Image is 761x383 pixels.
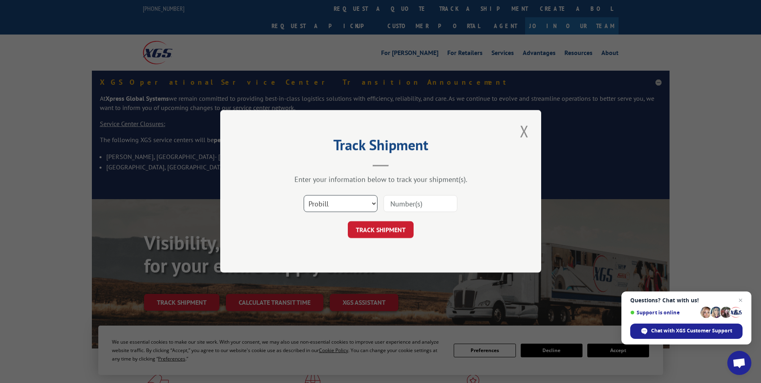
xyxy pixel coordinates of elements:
[727,351,751,375] a: Open chat
[630,324,743,339] span: Chat with XGS Customer Support
[260,139,501,155] h2: Track Shipment
[517,120,531,142] button: Close modal
[651,327,732,334] span: Chat with XGS Customer Support
[348,222,414,238] button: TRACK SHIPMENT
[630,310,698,316] span: Support is online
[384,196,457,212] input: Number(s)
[260,175,501,184] div: Enter your information below to track your shipment(s).
[630,297,743,304] span: Questions? Chat with us!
